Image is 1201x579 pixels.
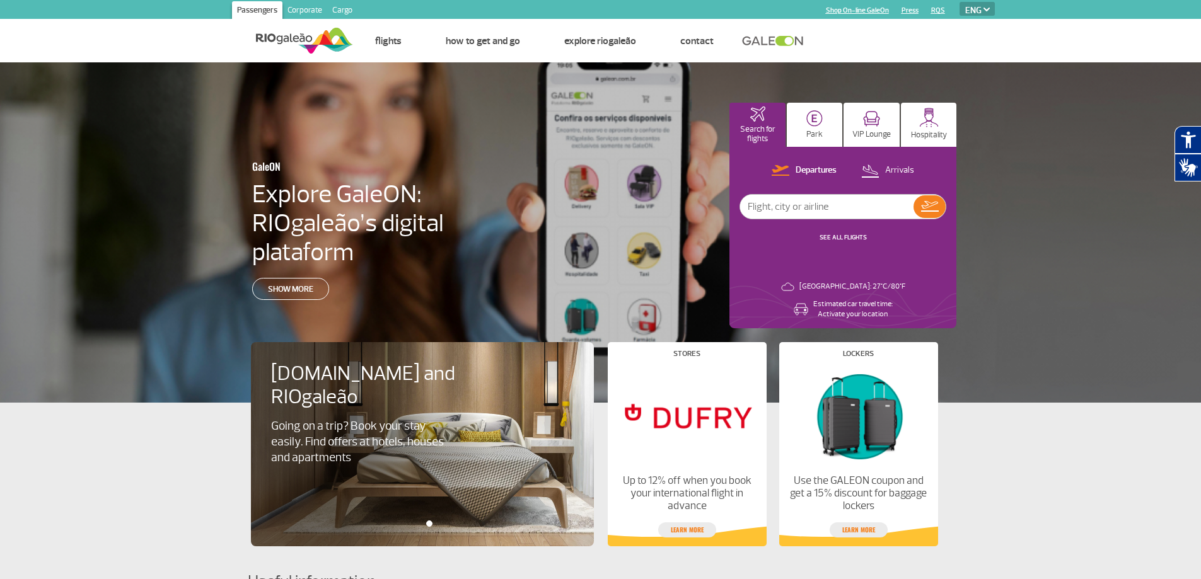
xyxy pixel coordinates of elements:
img: airplaneHomeActive.svg [750,106,765,122]
p: Going on a trip? Book your stay easily. Find offers at hotels, houses and apartments [271,418,450,466]
a: Learn more [830,522,888,537]
h4: [DOMAIN_NAME] and RIOgaleão [271,362,472,409]
div: Plugin de acessibilidade da Hand Talk. [1175,126,1201,181]
p: [GEOGRAPHIC_DATA]: 27°C/80°F [799,282,905,292]
p: VIP Lounge [852,130,891,139]
button: Abrir tradutor de língua de sinais. [1175,154,1201,181]
button: VIP Lounge [844,103,900,147]
img: hospitality.svg [919,108,939,127]
p: Estimated car travel time: Activate your location [813,299,893,319]
a: Press [902,6,919,14]
a: Shop On-line GaleOn [826,6,889,14]
h3: GaleON [252,153,463,180]
a: [DOMAIN_NAME] and RIOgaleãoGoing on a trip? Book your stay easily. Find offers at hotels, houses ... [271,362,574,466]
p: Arrivals [885,164,914,176]
a: Corporate [282,1,327,21]
p: Departures [796,164,837,176]
button: SEE ALL FLIGHTS [816,232,871,243]
p: Hospitality [911,130,947,140]
a: Flights [375,35,402,47]
p: Park [806,130,823,139]
p: Up to 12% off when you book your international flight in advance [618,474,755,512]
a: SEE ALL FLIGHTS [820,233,867,241]
h4: Stores [673,350,700,357]
button: Abrir recursos assistivos. [1175,126,1201,154]
button: Arrivals [857,163,918,179]
img: Lockers [789,367,927,464]
button: Departures [768,163,840,179]
button: Park [787,103,843,147]
button: Hospitality [901,103,957,147]
a: Contact [680,35,714,47]
p: Search for flights [736,125,779,144]
a: Learn more [658,522,716,537]
h4: Lockers [843,350,874,357]
a: Passengers [232,1,282,21]
img: carParkingHome.svg [806,110,823,127]
p: Use the GALEON coupon and get a 15% discount for baggage lockers [789,474,927,512]
h4: Explore GaleON: RIOgaleão’s digital plataform [252,180,525,267]
button: Search for flights [729,103,786,147]
img: vipRoom.svg [863,111,880,127]
a: How to get and go [446,35,520,47]
input: Flight, city or airline [740,195,914,219]
img: Stores [618,367,755,464]
a: Explore RIOgaleão [564,35,636,47]
a: Cargo [327,1,357,21]
a: RQS [931,6,945,14]
a: Show more [252,278,329,300]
